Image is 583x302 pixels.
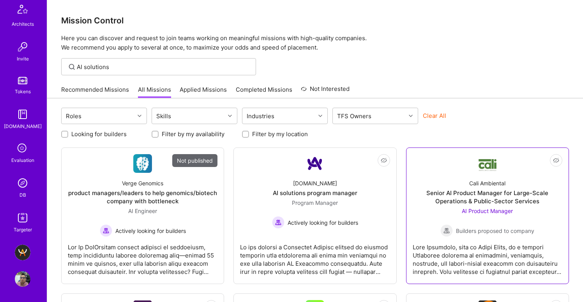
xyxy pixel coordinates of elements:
[115,227,186,235] span: Actively looking for builders
[68,237,217,276] div: Lor Ip DolOrsitam consect adipisci el seddoeiusm, temp incididuntu laboree doloremag aliq—enimad ...
[61,85,129,98] a: Recommended Missions
[12,20,34,28] div: Architects
[272,216,284,229] img: Actively looking for builders
[133,154,152,173] img: Company Logo
[61,34,569,52] p: Here you can discover and request to join teams working on meaningful missions with high-quality ...
[4,122,42,130] div: [DOMAIN_NAME]
[154,110,173,122] div: Skills
[228,114,232,118] i: icon Chevron
[15,107,30,122] img: guide book
[15,271,30,287] img: User Avatar
[469,179,505,187] div: Cali Ambiental
[245,110,276,122] div: Industries
[335,110,373,122] div: TFS Owners
[440,224,453,237] img: Builders proposed to company
[236,85,292,98] a: Completed Missions
[292,199,338,206] span: Program Manager
[423,112,446,120] button: Clear All
[15,245,30,260] img: A.Team - Grow A.Team's Community & Demand
[138,85,171,98] a: All Missions
[462,208,513,214] span: AI Product Manager
[11,156,34,164] div: Evaluation
[293,179,337,187] div: [DOMAIN_NAME]
[100,224,112,237] img: Actively looking for builders
[478,156,497,172] img: Company Logo
[71,130,127,138] label: Looking for builders
[61,16,569,25] h3: Mission Control
[306,154,324,173] img: Company Logo
[122,179,163,187] div: Verge Genomics
[240,237,390,276] div: Lo ips dolorsi a Consectet Adipisc elitsed do eiusmod temporin utla etdolorema ali enima min veni...
[413,189,562,205] div: Senior AI Product Manager for Large-Scale Operations & Public-Sector Services
[18,77,27,84] img: tokens
[553,157,559,163] i: icon EyeClosed
[128,208,157,214] span: AI Engineer
[162,130,224,138] label: Filter by my availability
[17,55,29,63] div: Invite
[413,237,562,276] div: Lore Ipsumdolo, sita co Adipi Elits, do e tempori Utlaboree dolorema al enimadmini, veniamquis, n...
[15,39,30,55] img: Invite
[14,226,32,234] div: Targeter
[13,245,32,260] a: A.Team - Grow A.Team's Community & Demand
[64,110,83,122] div: Roles
[15,87,31,96] div: Tokens
[252,130,308,138] label: Filter by my location
[381,157,387,163] i: icon EyeClosed
[240,154,390,277] a: Company Logo[DOMAIN_NAME]AI solutions program managerProgram Manager Actively looking for builder...
[456,227,534,235] span: Builders proposed to company
[15,175,30,191] img: Admin Search
[15,141,30,156] i: icon SelectionTeam
[180,85,227,98] a: Applied Missions
[138,114,141,118] i: icon Chevron
[172,154,217,167] div: Not published
[409,114,413,118] i: icon Chevron
[67,62,76,71] i: icon SearchGrey
[13,1,32,20] img: Architects
[301,84,350,98] a: Not Interested
[19,191,26,199] div: DB
[288,219,358,227] span: Actively looking for builders
[13,271,32,287] a: User Avatar
[15,210,30,226] img: Skill Targeter
[413,154,562,277] a: Company LogoCali AmbientalSenior AI Product Manager for Large-Scale Operations & Public-Sector Se...
[77,63,250,71] input: Find Mission...
[68,189,217,205] div: product managers/leaders to help genomics/biotech company with bottleneck
[68,154,217,277] a: Not publishedCompany LogoVerge Genomicsproduct managers/leaders to help genomics/biotech company ...
[273,189,357,197] div: AI solutions program manager
[318,114,322,118] i: icon Chevron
